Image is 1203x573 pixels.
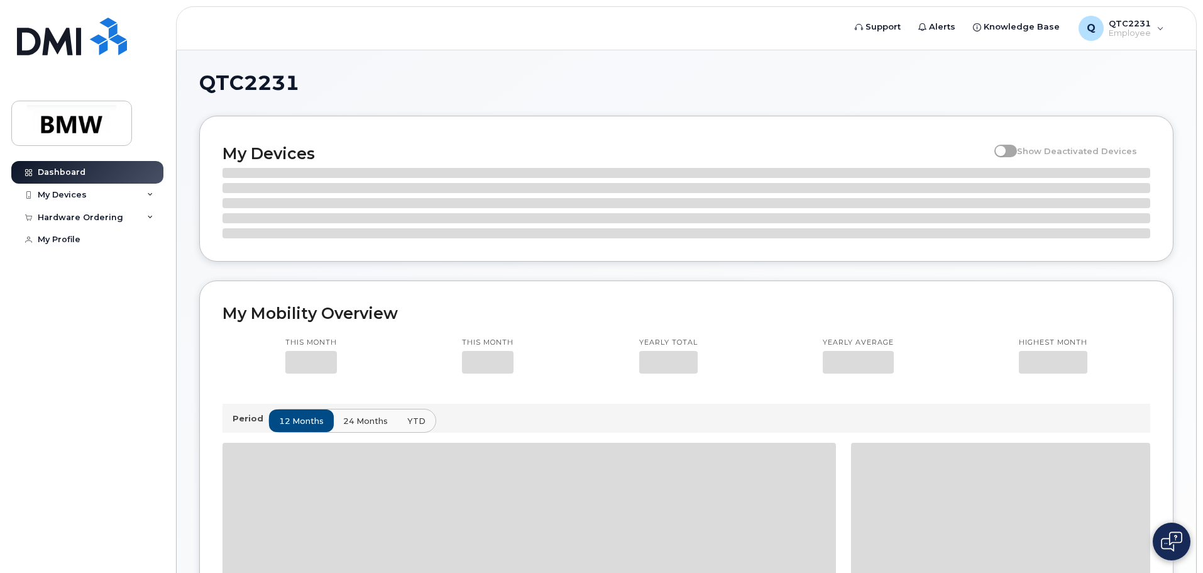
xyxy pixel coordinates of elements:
img: Open chat [1161,531,1182,552]
p: Yearly average [823,338,894,348]
p: Highest month [1019,338,1087,348]
p: Period [233,413,268,425]
span: 24 months [343,415,388,427]
p: This month [285,338,337,348]
h2: My Mobility Overview [222,304,1150,323]
span: Show Deactivated Devices [1017,146,1137,156]
h2: My Devices [222,144,988,163]
p: This month [462,338,514,348]
p: Yearly total [639,338,698,348]
span: YTD [407,415,426,427]
input: Show Deactivated Devices [994,139,1004,149]
span: QTC2231 [199,74,299,92]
